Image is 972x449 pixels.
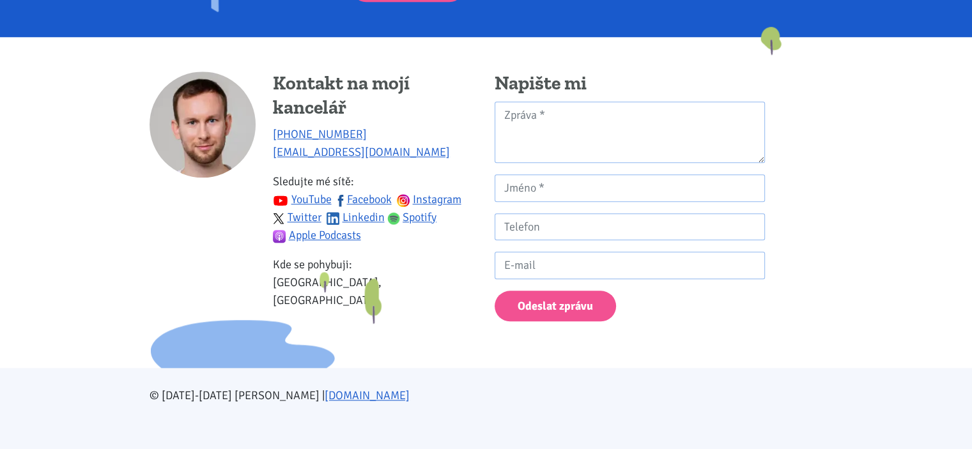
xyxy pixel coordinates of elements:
[273,228,361,242] a: Apple Podcasts
[334,194,347,207] img: fb.svg
[273,127,367,141] a: [PHONE_NUMBER]
[387,212,400,225] img: spotify.png
[273,192,332,206] a: YouTube
[495,174,765,202] input: Jméno *
[397,194,410,207] img: ig.svg
[141,386,831,404] div: © [DATE]-[DATE] [PERSON_NAME] |
[327,212,339,225] img: linkedin.svg
[273,255,477,309] p: Kde se pohybuji: [GEOGRAPHIC_DATA], [GEOGRAPHIC_DATA]
[495,291,616,322] button: Odeslat zprávu
[495,252,765,279] input: E-mail
[387,210,437,224] a: Spotify
[273,193,288,208] img: youtube.svg
[273,213,284,224] img: twitter.svg
[273,145,450,159] a: [EMAIL_ADDRESS][DOMAIN_NAME]
[150,72,256,178] img: Tomáš Kučera
[495,72,765,96] h4: Napište mi
[325,388,410,402] a: [DOMAIN_NAME]
[495,102,765,322] form: Kontaktní formulář
[397,192,461,206] a: Instagram
[273,210,321,224] a: Twitter
[273,172,477,244] p: Sledujte mé sítě:
[327,210,385,224] a: Linkedin
[273,230,286,243] img: apple-podcasts.png
[495,213,765,241] input: Telefon
[273,72,477,119] h4: Kontakt na mojí kancelář
[334,192,392,206] a: Facebook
